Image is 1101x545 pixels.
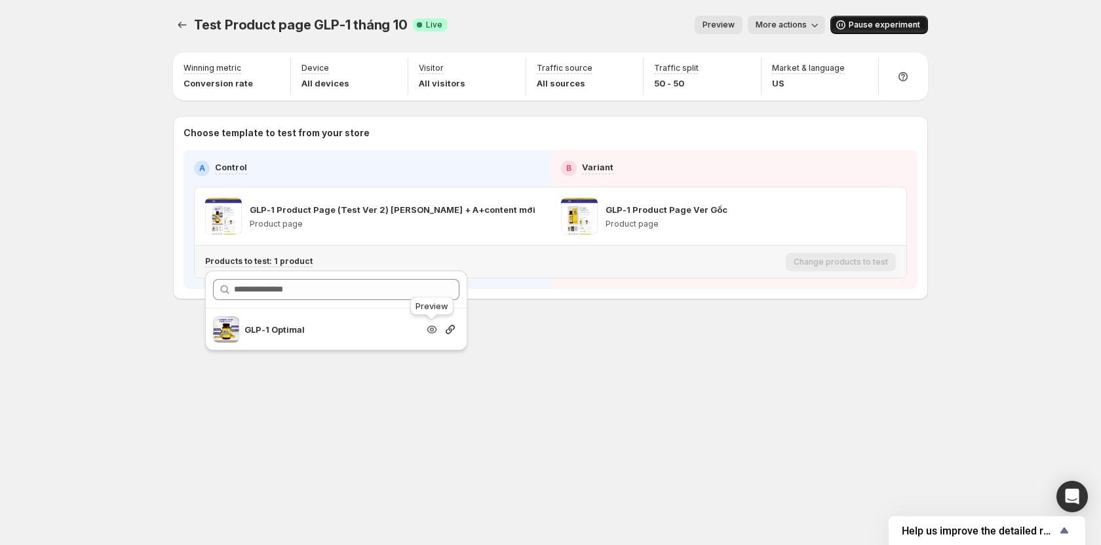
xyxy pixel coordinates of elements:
[654,77,699,90] p: 50 - 50
[748,16,825,34] button: More actions
[205,256,313,267] p: Products to test: 1 product
[703,20,735,30] span: Preview
[244,323,417,336] p: GLP-1 Optimal
[772,63,845,73] p: Market & language
[213,316,239,343] img: GLP-1 Optimal
[419,77,465,90] p: All visitors
[606,203,727,216] p: GLP-1 Product Page Ver Gốc
[301,77,349,90] p: All devices
[301,63,329,73] p: Device
[566,163,571,174] h2: B
[695,16,743,34] button: Preview
[902,525,1056,537] span: Help us improve the detailed report for A/B campaigns
[849,20,920,30] span: Pause experiment
[537,77,592,90] p: All sources
[426,20,442,30] span: Live
[194,17,408,33] span: Test Product page GLP-1 tháng 10
[537,63,592,73] p: Traffic source
[183,126,917,140] p: Choose template to test from your store
[1056,481,1088,512] div: Open Intercom Messenger
[582,160,613,174] p: Variant
[830,16,928,34] button: Pause experiment
[419,63,444,73] p: Visitor
[250,203,535,216] p: GLP-1 Product Page (Test Ver 2) [PERSON_NAME] + A+content mới
[654,63,699,73] p: Traffic split
[183,77,253,90] p: Conversion rate
[215,160,247,174] p: Control
[183,63,241,73] p: Winning metric
[205,198,242,235] img: GLP-1 Product Page (Test Ver 2) Ảnh + A+content mới
[756,20,807,30] span: More actions
[561,198,598,235] img: GLP-1 Product Page Ver Gốc
[772,77,845,90] p: US
[250,219,535,229] p: Product page
[173,16,191,34] button: Experiments
[902,523,1072,538] button: Show survey - Help us improve the detailed report for A/B campaigns
[199,163,205,174] h2: A
[606,219,727,229] p: Product page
